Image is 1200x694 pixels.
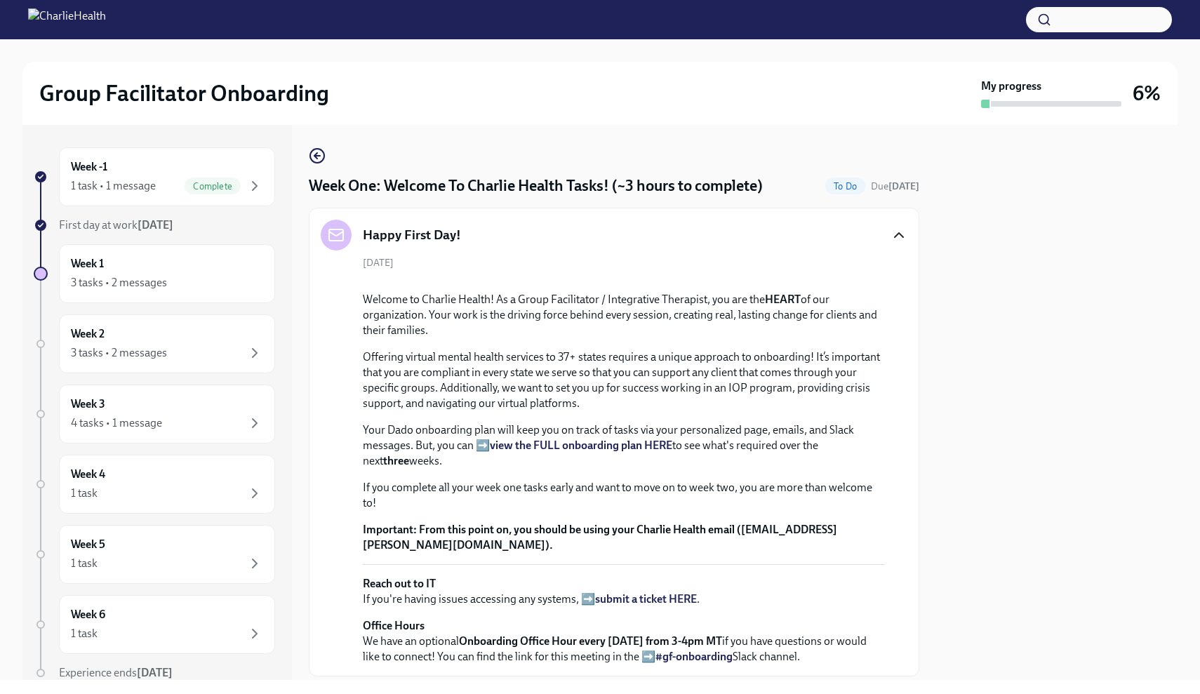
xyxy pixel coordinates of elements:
[71,556,98,571] div: 1 task
[459,634,722,648] strong: Onboarding Office Hour every [DATE] from 3-4pm MT
[888,180,919,192] strong: [DATE]
[765,293,801,306] strong: HEART
[59,666,173,679] span: Experience ends
[71,415,162,431] div: 4 tasks • 1 message
[595,592,697,606] a: submit a ticket HERE
[655,650,733,663] a: #gf-onboarding
[185,181,241,192] span: Complete
[490,439,672,452] a: view the FULL onboarding plan HERE
[871,180,919,192] span: Due
[71,607,105,622] h6: Week 6
[71,256,104,272] h6: Week 1
[363,226,461,244] h5: Happy First Day!
[71,275,167,291] div: 3 tasks • 2 messages
[34,218,275,233] a: First day at work[DATE]
[71,626,98,641] div: 1 task
[28,8,106,31] img: CharlieHealth
[363,618,885,665] p: We have an optional if you have questions or would like to connect! You can find the link for thi...
[39,79,329,107] h2: Group Facilitator Onboarding
[1133,81,1161,106] h3: 6%
[71,396,105,412] h6: Week 3
[71,467,105,482] h6: Week 4
[309,175,763,196] h4: Week One: Welcome To Charlie Health Tasks! (~3 hours to complete)
[981,79,1041,94] strong: My progress
[363,576,885,607] p: If you're having issues accessing any systems, ➡️ .
[363,577,436,590] strong: Reach out to IT
[34,244,275,303] a: Week 13 tasks • 2 messages
[59,218,173,232] span: First day at work
[363,256,394,269] span: [DATE]
[34,525,275,584] a: Week 51 task
[34,314,275,373] a: Week 23 tasks • 2 messages
[137,666,173,679] strong: [DATE]
[363,619,425,632] strong: Office Hours
[34,385,275,443] a: Week 34 tasks • 1 message
[34,595,275,654] a: Week 61 task
[71,486,98,501] div: 1 task
[138,218,173,232] strong: [DATE]
[71,537,105,552] h6: Week 5
[363,480,885,511] p: If you complete all your week one tasks early and want to move on to week two, you are more than ...
[71,178,156,194] div: 1 task • 1 message
[363,292,885,338] p: Welcome to Charlie Health! As a Group Facilitator / Integrative Therapist, you are the of our org...
[71,326,105,342] h6: Week 2
[363,422,885,469] p: Your Dado onboarding plan will keep you on track of tasks via your personalized page, emails, and...
[34,147,275,206] a: Week -11 task • 1 messageComplete
[71,345,167,361] div: 3 tasks • 2 messages
[383,454,409,467] strong: three
[71,159,107,175] h6: Week -1
[34,455,275,514] a: Week 41 task
[825,181,865,192] span: To Do
[363,523,417,536] strong: Important:
[363,349,885,411] p: Offering virtual mental health services to 37+ states requires a unique approach to onboarding! I...
[363,523,837,552] strong: From this point on, you should be using your Charlie Health email ([EMAIL_ADDRESS][PERSON_NAME][D...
